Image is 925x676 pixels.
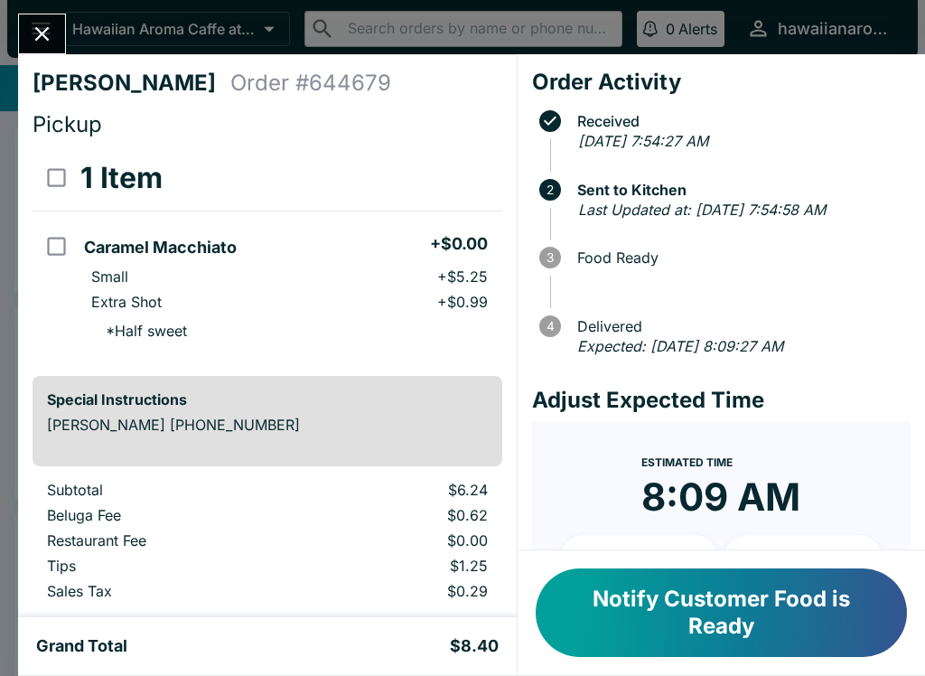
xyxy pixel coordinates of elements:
[437,293,488,311] p: + $0.99
[36,635,127,657] h5: Grand Total
[532,69,911,96] h4: Order Activity
[568,318,911,334] span: Delivered
[47,416,488,434] p: [PERSON_NAME] [PHONE_NUMBER]
[577,337,783,355] em: Expected: [DATE] 8:09:27 AM
[568,249,911,266] span: Food Ready
[546,319,554,333] text: 4
[430,233,488,255] h5: + $0.00
[91,322,187,340] p: * Half sweet
[33,481,502,607] table: orders table
[47,531,295,549] p: Restaurant Fee
[532,387,911,414] h4: Adjust Expected Time
[33,111,102,137] span: Pickup
[19,14,65,53] button: Close
[84,237,237,258] h5: Caramel Macchiato
[47,390,488,408] h6: Special Instructions
[33,146,502,361] table: orders table
[536,568,907,657] button: Notify Customer Food is Ready
[568,113,911,129] span: Received
[568,182,911,198] span: Sent to Kitchen
[324,481,488,499] p: $6.24
[324,557,488,575] p: $1.25
[437,268,488,286] p: + $5.25
[547,183,554,197] text: 2
[324,582,488,600] p: $0.29
[578,201,826,219] em: Last Updated at: [DATE] 7:54:58 AM
[91,268,128,286] p: Small
[324,506,488,524] p: $0.62
[47,481,295,499] p: Subtotal
[33,70,230,97] h4: [PERSON_NAME]
[47,582,295,600] p: Sales Tax
[641,474,800,521] time: 8:09 AM
[578,132,708,150] em: [DATE] 7:54:27 AM
[230,70,391,97] h4: Order # 644679
[547,250,554,265] text: 3
[47,506,295,524] p: Beluga Fee
[724,535,882,580] button: + 20
[91,293,162,311] p: Extra Shot
[450,635,499,657] h5: $8.40
[641,455,733,469] span: Estimated Time
[80,160,163,196] h3: 1 Item
[561,535,718,580] button: + 10
[47,557,295,575] p: Tips
[324,531,488,549] p: $0.00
